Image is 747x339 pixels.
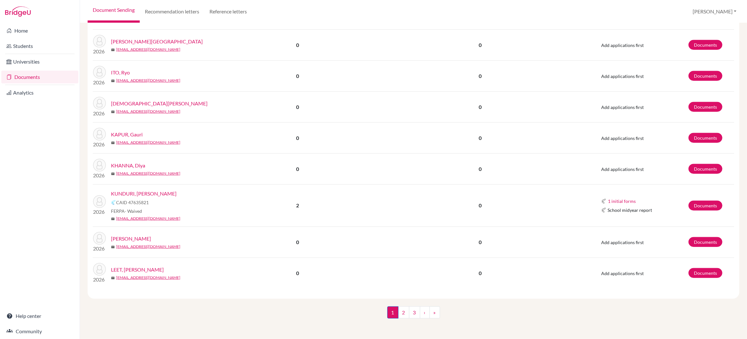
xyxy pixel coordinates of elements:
[111,48,115,52] span: mail
[608,197,636,205] button: 1 initial forms
[398,306,409,319] a: 2
[116,47,180,52] a: [EMAIL_ADDRESS][DOMAIN_NAME]
[688,237,722,247] a: Documents
[93,245,106,252] p: 2026
[116,78,180,83] a: [EMAIL_ADDRESS][DOMAIN_NAME]
[375,72,586,80] p: 0
[116,109,180,114] a: [EMAIL_ADDRESS][DOMAIN_NAME]
[111,69,130,76] a: ITO, Ryo
[111,100,208,107] a: [DEMOGRAPHIC_DATA][PERSON_NAME]
[116,275,180,281] a: [EMAIL_ADDRESS][DOMAIN_NAME]
[375,202,586,209] p: 0
[111,172,115,176] span: mail
[688,268,722,278] a: Documents
[409,306,420,319] a: 3
[296,104,299,110] b: 0
[111,276,115,280] span: mail
[125,208,142,214] span: - Waived
[111,235,151,243] a: [PERSON_NAME]
[688,201,722,211] a: Documents
[387,306,398,319] span: 1
[111,79,115,83] span: mail
[1,40,78,52] a: Students
[375,269,586,277] p: 0
[111,245,115,249] span: mail
[601,166,644,172] span: Add applications first
[111,208,142,214] span: FERPA
[111,217,115,221] span: mail
[93,128,106,141] img: KAPUR, Gauri
[93,172,106,179] p: 2026
[116,171,180,176] a: [EMAIL_ADDRESS][DOMAIN_NAME]
[601,199,606,204] img: Common App logo
[375,41,586,49] p: 0
[116,244,180,250] a: [EMAIL_ADDRESS][DOMAIN_NAME]
[116,140,180,145] a: [EMAIL_ADDRESS][DOMAIN_NAME]
[601,104,644,110] span: Add applications first
[690,5,739,18] button: [PERSON_NAME]
[375,238,586,246] p: 0
[429,306,440,319] a: »
[111,38,203,45] a: [PERSON_NAME][GEOGRAPHIC_DATA]
[296,166,299,172] b: 0
[111,131,143,138] a: KAPUR, Gauri
[1,86,78,99] a: Analytics
[296,135,299,141] b: 0
[93,141,106,148] p: 2026
[296,202,299,208] b: 2
[601,42,644,48] span: Add applications first
[420,306,430,319] a: ›
[296,270,299,276] b: 0
[1,71,78,83] a: Documents
[601,208,606,213] img: Common App logo
[93,263,106,276] img: LEET, Ryo Fenneke
[93,66,106,79] img: ITO, Ryo
[93,110,106,117] p: 2026
[111,162,145,169] a: KHANNA, Diya
[1,55,78,68] a: Universities
[375,134,586,142] p: 0
[5,6,31,17] img: Bridge-U
[688,71,722,81] a: Documents
[111,266,164,274] a: LEET, [PERSON_NAME]
[688,133,722,143] a: Documents
[375,165,586,173] p: 0
[601,135,644,141] span: Add applications first
[608,207,652,213] span: School midyear report
[116,199,149,206] span: CAID 47635821
[111,141,115,145] span: mail
[601,73,644,79] span: Add applications first
[93,97,106,110] img: Jain, Tanisha
[296,73,299,79] b: 0
[688,102,722,112] a: Documents
[375,103,586,111] p: 0
[1,24,78,37] a: Home
[601,271,644,276] span: Add applications first
[601,240,644,245] span: Add applications first
[93,159,106,172] img: KHANNA, Diya
[93,48,106,55] p: 2026
[116,216,180,221] a: [EMAIL_ADDRESS][DOMAIN_NAME]
[387,306,440,324] nav: ...
[688,40,722,50] a: Documents
[111,110,115,114] span: mail
[296,42,299,48] b: 0
[111,190,177,197] a: KUNDURI, [PERSON_NAME]
[1,310,78,322] a: Help center
[93,79,106,86] p: 2026
[93,208,106,216] p: 2026
[688,164,722,174] a: Documents
[93,276,106,283] p: 2026
[93,232,106,245] img: KWAK, Chan
[111,200,116,205] img: Common App logo
[93,35,106,48] img: HUANG, Chenglong
[93,195,106,208] img: KUNDURI, Aahaan Vijay
[1,325,78,338] a: Community
[296,239,299,245] b: 0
